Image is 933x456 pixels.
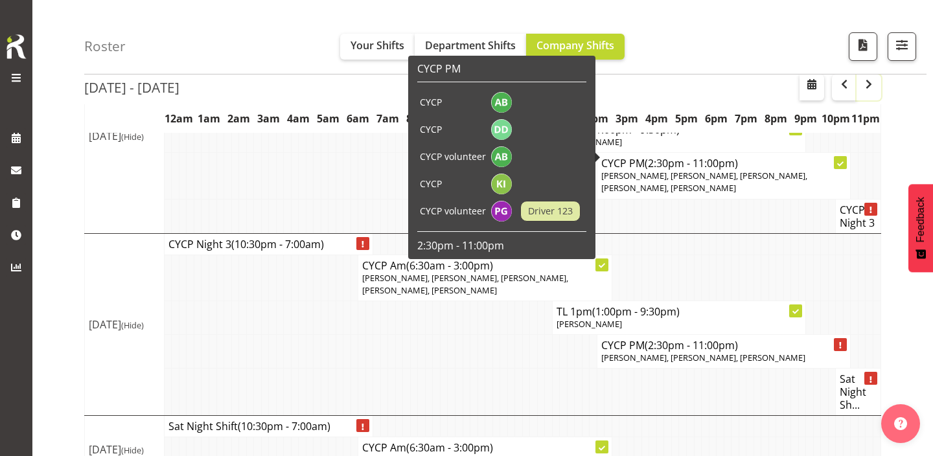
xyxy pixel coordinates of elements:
img: philippa-grace11628.jpg [491,201,512,222]
span: [PERSON_NAME], [PERSON_NAME], [PERSON_NAME] [601,352,805,363]
th: 3am [254,104,284,133]
th: 1am [194,104,224,133]
span: (2:30pm - 11:00pm) [645,338,738,352]
span: (1:00pm - 9:30pm) [592,304,680,319]
td: CYCP [417,116,489,143]
span: Department Shifts [425,38,516,52]
td: [DATE] [85,39,165,233]
th: 5pm [671,104,701,133]
h4: CYCP Night 3 [168,238,369,251]
h4: CYCP Am [362,259,608,272]
h4: CYCP Night 3 [840,203,877,229]
button: Feedback - Show survey [908,184,933,272]
h2: [DATE] - [DATE] [84,79,179,96]
td: CYCP [417,170,489,198]
h6: CYCP PM [417,62,586,75]
span: Driver 123 [528,204,573,218]
img: Rosterit icon logo [3,32,29,61]
h4: CYCP Am [362,441,608,454]
th: 6am [343,104,373,133]
span: (Hide) [121,319,144,331]
th: 11pm [851,104,881,133]
h4: TL 1pm [557,123,802,136]
h4: Roster [84,39,126,54]
th: 4am [284,104,314,133]
button: Company Shifts [526,34,625,60]
h4: Sat Night Shift [168,420,369,433]
span: (6:30am - 3:00pm) [406,258,493,273]
h4: TL 1pm [557,305,802,318]
span: (Hide) [121,444,144,456]
th: 12am [164,104,194,133]
td: CYCP volunteer [417,143,489,170]
th: 8am [403,104,433,133]
span: (10:30pm - 7:00am) [231,237,324,251]
button: Department Shifts [415,34,526,60]
th: 4pm [641,104,671,133]
span: [PERSON_NAME], [PERSON_NAME], [PERSON_NAME], [PERSON_NAME], [PERSON_NAME] [362,272,568,296]
button: Your Shifts [340,34,415,60]
h4: CYCP PM [601,339,847,352]
th: 6pm [702,104,731,133]
th: 8pm [761,104,791,133]
span: (2:30pm - 11:00pm) [645,156,738,170]
span: (10:30pm - 7:00am) [238,419,330,433]
th: 5am [314,104,343,133]
th: 9pm [791,104,821,133]
th: 2pm [582,104,612,133]
span: Feedback [915,197,927,242]
span: [PERSON_NAME] [557,318,622,330]
th: 10pm [821,104,851,133]
p: 2:30pm - 11:00pm [417,238,586,253]
button: Download a PDF of the roster according to the set date range. [849,32,877,61]
span: [PERSON_NAME], [PERSON_NAME], [PERSON_NAME], [PERSON_NAME], [PERSON_NAME] [601,170,807,194]
th: 7pm [731,104,761,133]
img: dejay-davison3684.jpg [491,119,512,140]
th: 2am [224,104,254,133]
h4: CYCP PM [601,157,847,170]
h4: Sat Night Sh... [840,372,877,411]
span: Your Shifts [351,38,404,52]
img: amelie-brandt11629.jpg [491,146,512,167]
td: CYCP [417,89,489,116]
img: ally-brown10484.jpg [491,92,512,113]
td: CYCP volunteer [417,198,489,225]
th: 7am [373,104,403,133]
button: Filter Shifts [888,32,916,61]
button: Select a specific date within the roster. [800,74,824,100]
span: (6:30am - 3:00pm) [406,440,493,455]
span: (Hide) [121,131,144,142]
img: kate-inwood10942.jpg [491,174,512,194]
th: 3pm [612,104,641,133]
img: help-xxl-2.png [894,417,907,430]
span: Company Shifts [536,38,614,52]
td: [DATE] [85,233,165,416]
